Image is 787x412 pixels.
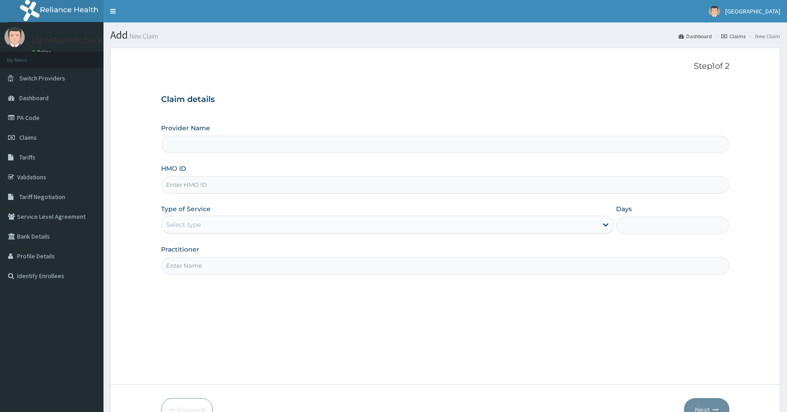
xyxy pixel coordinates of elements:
[31,49,53,55] a: Online
[19,74,65,82] span: Switch Providers
[161,62,730,71] p: Step 1 of 2
[161,204,211,213] label: Type of Service
[161,245,199,254] label: Practitioner
[709,6,720,17] img: User Image
[110,29,780,41] h1: Add
[725,7,780,15] span: [GEOGRAPHIC_DATA]
[161,95,730,105] h3: Claim details
[721,32,746,40] a: Claims
[161,257,730,275] input: Enter Name
[19,153,36,161] span: Tariffs
[19,133,37,142] span: Claims
[31,36,106,44] p: [GEOGRAPHIC_DATA]
[161,164,186,173] label: HMO ID
[616,204,632,213] label: Days
[161,176,730,194] input: Enter HMO ID
[128,33,158,40] small: New Claim
[4,27,25,47] img: User Image
[19,193,65,201] span: Tariff Negotiation
[166,220,201,229] div: Select type
[679,32,712,40] a: Dashboard
[161,124,210,133] label: Provider Name
[747,32,780,40] li: New Claim
[19,94,49,102] span: Dashboard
